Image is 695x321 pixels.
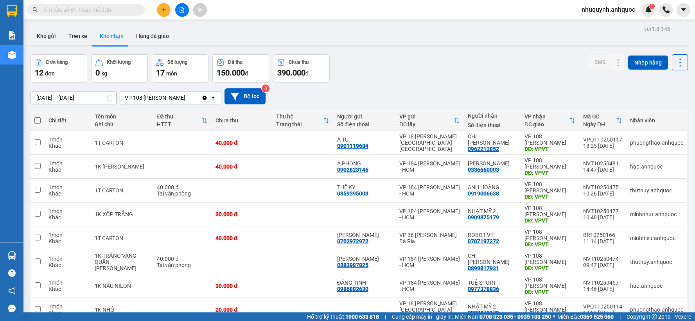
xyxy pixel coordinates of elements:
div: 09:47 [DATE] [583,262,622,268]
button: Bộ lọc [224,88,266,104]
sup: 3 [262,84,269,92]
div: A TÚ [337,136,391,143]
div: 1T CARTON [95,235,149,241]
div: 40.000 đ [216,235,268,241]
div: VP 108 [PERSON_NAME] [524,276,575,289]
div: ANH BẢO [337,256,391,262]
div: VP 184 [PERSON_NAME] - HCM [399,256,460,268]
div: Khác [48,286,87,292]
span: plus [161,7,167,13]
th: Toggle SortBy [272,110,333,131]
div: NHẬT MỸ 2 [468,208,517,214]
strong: 0369 525 060 [580,314,614,320]
div: ver 1.8.146 [644,25,670,33]
div: BR10250166 [583,232,622,238]
div: 10:26 [DATE] [583,190,622,197]
div: ĐĂNG TỊNH [337,280,391,286]
div: Nhân viên [630,117,683,124]
th: Toggle SortBy [395,110,464,131]
button: caret-down [677,3,690,17]
div: DĐ: VPVT [524,194,575,200]
div: Khác [48,214,87,221]
input: Tìm tên, số ĐT hoặc mã đơn [43,5,135,14]
svg: open [210,95,216,101]
div: DĐ: VPVT [524,241,575,247]
img: warehouse-icon [8,51,16,59]
div: 0986882630 [337,286,368,292]
div: hao.anhquoc [630,283,683,289]
div: 1 món [48,303,87,310]
div: Khác [48,262,87,268]
button: Hàng đã giao [130,27,175,45]
svg: Clear value [201,95,208,101]
img: solution-icon [8,31,16,39]
div: NVT10250457 [583,280,622,286]
div: 0909875179 [468,310,499,316]
div: 1T CARTON [95,140,149,146]
div: 0962212852 [468,146,499,152]
span: message [8,305,16,312]
div: Ghi chú [95,121,149,127]
th: Toggle SortBy [521,110,579,131]
span: đơn [45,70,55,77]
div: 40.000 đ [216,140,268,146]
div: phuongthao.anhquoc [630,140,683,146]
div: 13:25 [DATE] [583,143,622,149]
button: Nhập hàng [628,56,668,70]
div: Tại văn phòng [157,262,208,268]
div: VP 108 [PERSON_NAME] [524,205,575,217]
span: question-circle [8,269,16,277]
div: Số điện thoại [337,121,391,127]
div: Khác [48,238,87,244]
div: VP 184 [PERSON_NAME] - HCM [399,160,460,173]
div: 12:56 [DATE] [583,310,622,316]
div: VP 108 [PERSON_NAME] [524,133,575,146]
span: Miền Bắc [557,312,614,321]
div: Đã thu [157,113,201,120]
div: Người gửi [337,113,391,120]
span: 12 [35,68,43,77]
img: warehouse-icon [8,251,16,260]
div: 1 món [48,232,87,238]
div: Thu hộ [276,113,323,120]
div: CHỊ HÀ [468,253,517,265]
div: 1 món [48,184,87,190]
div: 0702972972 [337,238,368,244]
button: Kho nhận [93,27,130,45]
div: VP 108 [PERSON_NAME] [524,229,575,241]
img: icon-new-feature [645,6,652,13]
div: VPQ110250114 [583,303,622,310]
div: Trạng thái [276,121,323,127]
div: Khác [48,310,87,316]
div: VP 108 [PERSON_NAME] [125,94,185,102]
img: phone-icon [663,6,670,13]
div: Chưa thu [289,59,309,65]
span: 1 [650,4,653,9]
span: Miền Nam [455,312,551,321]
span: | [620,312,621,321]
div: Chưa thu [216,117,268,124]
div: Số điện thoại [468,122,517,128]
div: TUỆ SPORT [468,280,517,286]
div: 0383987825 [337,262,368,268]
div: 30.000 đ [216,283,268,289]
div: NVT10250475 [583,184,622,190]
div: 0977378836 [468,286,499,292]
div: 40.000 đ [216,163,268,170]
div: Chi tiết [48,117,87,124]
span: file-add [179,7,185,13]
div: 1T CARTON [95,187,149,194]
span: đ [245,70,248,77]
div: NVT10250481 [583,160,622,167]
div: 11:14 [DATE] [583,238,622,244]
div: DĐ: VPVT [524,146,575,152]
div: VP nhận [524,113,569,120]
div: Mã GD [583,113,616,120]
div: 1K NHỎ [95,307,149,313]
input: Selected VP 108 Lê Hồng Phong - Vũng Tàu. [186,94,187,102]
div: THẾ KỶ [337,184,391,190]
div: VP 108 [PERSON_NAME] [524,181,575,194]
div: 30.000 đ [216,211,268,217]
span: Cung cấp máy in - giấy in: [392,312,453,321]
div: VP 108 [PERSON_NAME] [524,157,575,170]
